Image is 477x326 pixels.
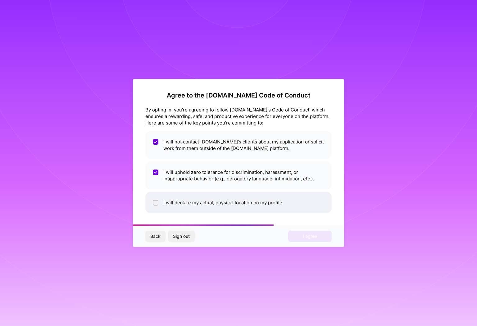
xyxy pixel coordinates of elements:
[168,231,195,242] button: Sign out
[145,92,332,99] h2: Agree to the [DOMAIN_NAME] Code of Conduct
[145,106,332,126] div: By opting in, you're agreeing to follow [DOMAIN_NAME]'s Code of Conduct, which ensures a rewardin...
[145,231,166,242] button: Back
[150,233,161,239] span: Back
[145,131,332,159] li: I will not contact [DOMAIN_NAME]'s clients about my application or solicit work from them outside...
[145,192,332,213] li: I will declare my actual, physical location on my profile.
[173,233,190,239] span: Sign out
[145,161,332,189] li: I will uphold zero tolerance for discrimination, harassment, or inappropriate behavior (e.g., der...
